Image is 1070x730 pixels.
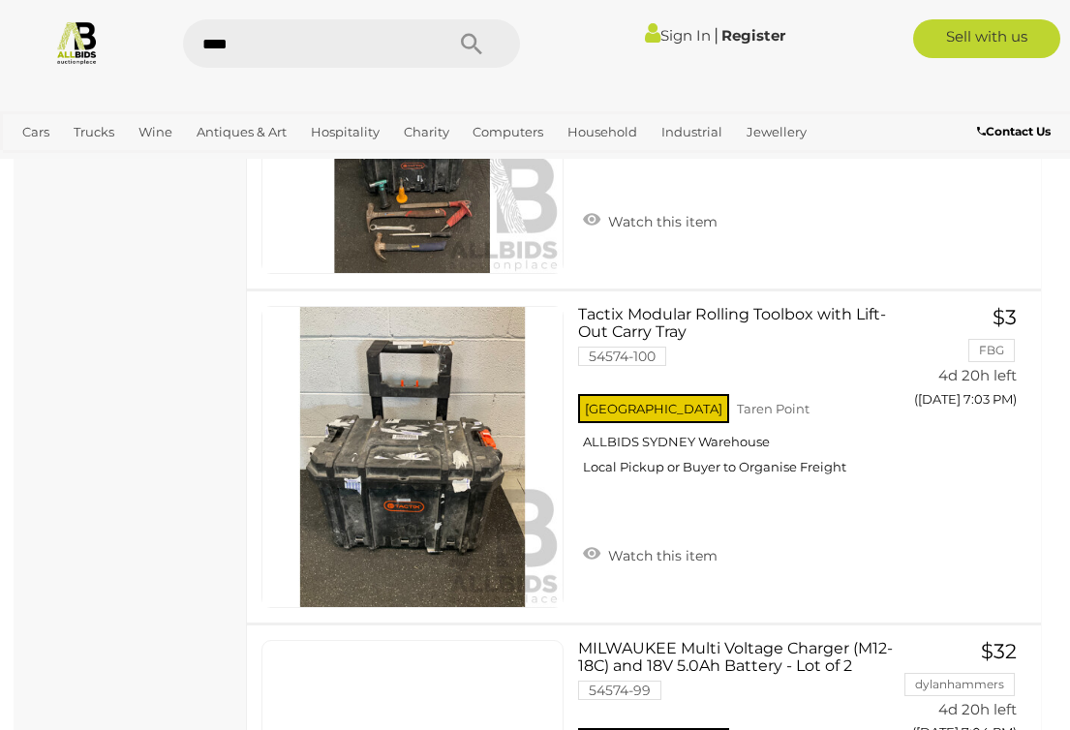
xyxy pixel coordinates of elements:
a: Computers [465,116,551,148]
a: Wine [131,116,180,148]
a: Watch this item [578,205,722,234]
a: $3 FBG 4d 20h left ([DATE] 7:03 PM) [923,306,1022,417]
a: Trucks [66,116,122,148]
li: dylanhammers [904,673,1015,696]
a: Sign In [645,26,711,45]
button: Search [423,19,520,68]
a: Tactix Modular Rolling Toolbox with Lift-Out Carry Tray 54574-100 [GEOGRAPHIC_DATA] Taren Point A... [593,306,895,490]
a: [GEOGRAPHIC_DATA] [139,148,292,180]
a: Jewellery [739,116,814,148]
a: Industrial [654,116,730,148]
span: $32 [981,639,1017,663]
a: Contact Us [977,121,1055,142]
a: Charity [396,116,457,148]
a: Household [560,116,645,148]
a: Antiques & Art [189,116,294,148]
a: Sports [76,148,131,180]
img: Allbids.com.au [54,19,100,65]
a: Cars [15,116,57,148]
a: Office [15,148,67,180]
span: | [714,24,718,46]
span: Watch this item [603,213,718,230]
span: $3 [993,305,1017,329]
a: Register [721,26,785,45]
b: Contact Us [977,124,1051,138]
a: Hospitality [303,116,387,148]
a: Sell with us [913,19,1060,58]
span: Watch this item [603,547,718,564]
a: Watch this item [578,539,722,568]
